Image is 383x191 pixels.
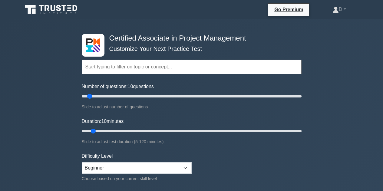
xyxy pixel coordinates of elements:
[82,60,302,74] input: Start typing to filter on topic or concept...
[82,175,192,182] div: Choose based on your current skill level
[128,84,133,89] span: 10
[101,119,107,124] span: 10
[82,153,113,160] label: Difficulty Level
[318,3,361,15] a: D
[107,34,272,43] h4: Certified Associate in Project Management
[271,6,307,13] a: Go Premium
[82,118,124,125] label: Duration: minutes
[82,138,302,145] div: Slide to adjust test duration (5-120 minutes)
[82,103,302,110] div: Slide to adjust number of questions
[82,83,154,90] label: Number of questions: questions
